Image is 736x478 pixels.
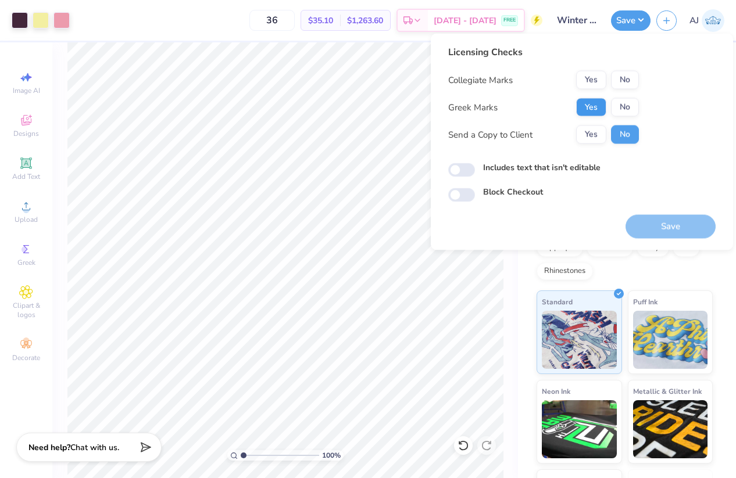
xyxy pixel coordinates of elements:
img: Standard [542,311,617,369]
div: Send a Copy to Client [448,128,533,141]
span: Clipart & logos [6,301,47,319]
span: FREE [503,16,516,24]
a: AJ [689,9,724,32]
button: No [611,71,639,89]
span: Upload [15,215,38,224]
input: – – [249,10,295,31]
span: $1,263.60 [347,15,383,27]
img: Puff Ink [633,311,708,369]
span: Greek [17,258,35,267]
span: Add Text [12,172,40,181]
img: Neon Ink [542,400,617,458]
span: Decorate [12,353,40,362]
button: Save [611,10,651,31]
img: Metallic & Glitter Ink [633,400,708,458]
label: Block Checkout [483,186,543,198]
span: Designs [13,129,39,138]
span: [DATE] - [DATE] [434,15,496,27]
div: Rhinestones [537,263,593,280]
span: Metallic & Glitter Ink [633,385,702,397]
strong: Need help? [28,442,70,453]
span: Standard [542,296,573,308]
span: AJ [689,14,699,27]
button: Yes [576,125,606,144]
span: Neon Ink [542,385,570,397]
img: Armiel John Calzada [702,9,724,32]
input: Untitled Design [548,9,605,32]
span: Image AI [13,86,40,95]
span: Puff Ink [633,296,658,308]
div: Collegiate Marks [448,73,513,87]
label: Includes text that isn't editable [483,161,601,174]
button: No [611,98,639,117]
button: Yes [576,71,606,89]
button: No [611,125,639,144]
div: Greek Marks [448,100,498,114]
div: Licensing Checks [448,45,639,59]
span: 100 % [322,450,341,461]
button: Yes [576,98,606,117]
span: $35.10 [308,15,333,27]
span: Chat with us. [70,442,119,453]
